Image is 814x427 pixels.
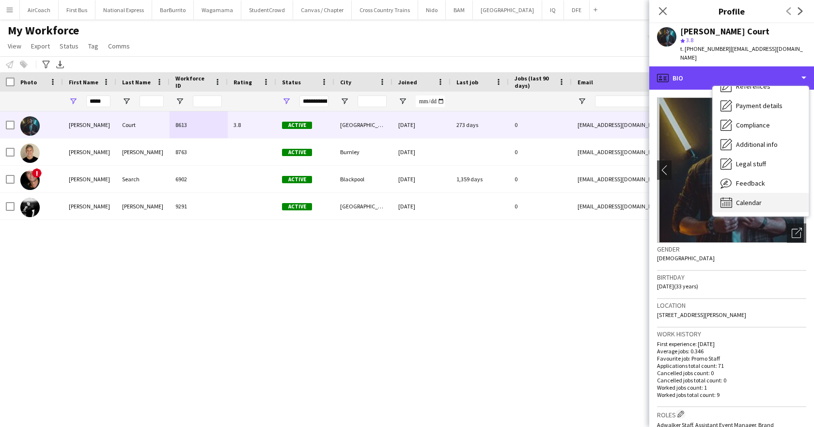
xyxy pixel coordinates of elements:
div: Blackpool [334,166,392,192]
button: Open Filter Menu [122,97,131,106]
span: My Workforce [8,23,79,38]
span: Active [282,203,312,210]
span: Calendar [736,198,762,207]
p: Favourite job: Promo Staff [657,355,806,362]
div: Bio [649,66,814,90]
div: 8613 [170,111,228,138]
div: [DATE] [392,111,451,138]
button: AirCoach [20,0,59,19]
p: Applications total count: 71 [657,362,806,369]
p: Cancelled jobs count: 0 [657,369,806,377]
button: Open Filter Menu [578,97,586,106]
span: Status [60,42,78,50]
span: Active [282,176,312,183]
a: View [4,40,25,52]
p: First experience: [DATE] [657,340,806,348]
button: StudentCrowd [241,0,293,19]
div: 273 days [451,111,509,138]
div: [PERSON_NAME] Court [680,27,769,36]
span: Comms [108,42,130,50]
h3: Birthday [657,273,806,282]
p: Cancelled jobs total count: 0 [657,377,806,384]
button: Open Filter Menu [398,97,407,106]
span: City [340,79,351,86]
button: Open Filter Menu [282,97,291,106]
div: [PERSON_NAME] [116,139,170,165]
p: Worked jobs total count: 9 [657,391,806,398]
button: Open Filter Menu [69,97,78,106]
span: View [8,42,21,50]
button: BarBurrito [152,0,194,19]
button: Open Filter Menu [175,97,184,106]
div: Feedback [713,174,809,193]
img: Crew avatar or photo [657,97,806,243]
span: Jobs (last 90 days) [515,75,554,89]
p: Worked jobs count: 1 [657,384,806,391]
div: [EMAIL_ADDRESS][DOMAIN_NAME] [572,193,766,220]
span: Joined [398,79,417,86]
span: Additional info [736,140,778,149]
span: Payment details [736,101,783,110]
button: DFE [564,0,590,19]
app-action-btn: Export XLSX [54,59,66,70]
p: Average jobs: 0.346 [657,348,806,355]
input: First Name Filter Input [86,95,110,107]
span: References [736,82,770,91]
span: ! [32,168,42,178]
h3: Work history [657,330,806,338]
input: Email Filter Input [595,95,760,107]
div: [PERSON_NAME] [63,193,116,220]
img: Craig Evans [20,143,40,163]
div: Open photos pop-in [787,223,806,243]
div: Burnley [334,139,392,165]
span: Status [282,79,301,86]
span: Last job [456,79,478,86]
span: Email [578,79,593,86]
div: 1,359 days [451,166,509,192]
span: 3.8 [686,36,693,44]
a: Export [27,40,54,52]
a: Tag [84,40,102,52]
h3: Profile [649,5,814,17]
div: [DATE] [392,193,451,220]
div: References [713,77,809,96]
div: Payment details [713,96,809,115]
div: 0 [509,193,572,220]
div: Legal stuff [713,154,809,174]
div: [DATE] [392,139,451,165]
span: [DATE] (33 years) [657,283,698,290]
app-action-btn: Advanced filters [40,59,52,70]
div: Compliance [713,115,809,135]
span: [DEMOGRAPHIC_DATA] [657,254,715,262]
input: Last Name Filter Input [140,95,164,107]
div: Additional info [713,135,809,154]
button: Cross Country Trains [352,0,418,19]
input: City Filter Input [358,95,387,107]
div: [EMAIL_ADDRESS][DOMAIN_NAME] [572,166,766,192]
img: Craig Wolsey [20,198,40,217]
div: 9291 [170,193,228,220]
span: Workforce ID [175,75,210,89]
h3: Gender [657,245,806,253]
div: 0 [509,139,572,165]
button: National Express [95,0,152,19]
a: Status [56,40,82,52]
h3: Location [657,301,806,310]
span: t. [PHONE_NUMBER] [680,45,731,52]
div: [GEOGRAPHIC_DATA] [334,193,392,220]
div: [PERSON_NAME] [116,193,170,220]
button: Open Filter Menu [340,97,349,106]
span: Compliance [736,121,770,129]
div: 0 [509,111,572,138]
button: Canvas / Chapter [293,0,352,19]
h3: Roles [657,409,806,419]
div: [PERSON_NAME] [63,111,116,138]
span: Photo [20,79,37,86]
span: Feedback [736,179,765,188]
div: [PERSON_NAME] [63,166,116,192]
div: [GEOGRAPHIC_DATA] [334,111,392,138]
span: | [EMAIL_ADDRESS][DOMAIN_NAME] [680,45,803,61]
div: [PERSON_NAME] [63,139,116,165]
div: Search [116,166,170,192]
button: IQ [542,0,564,19]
